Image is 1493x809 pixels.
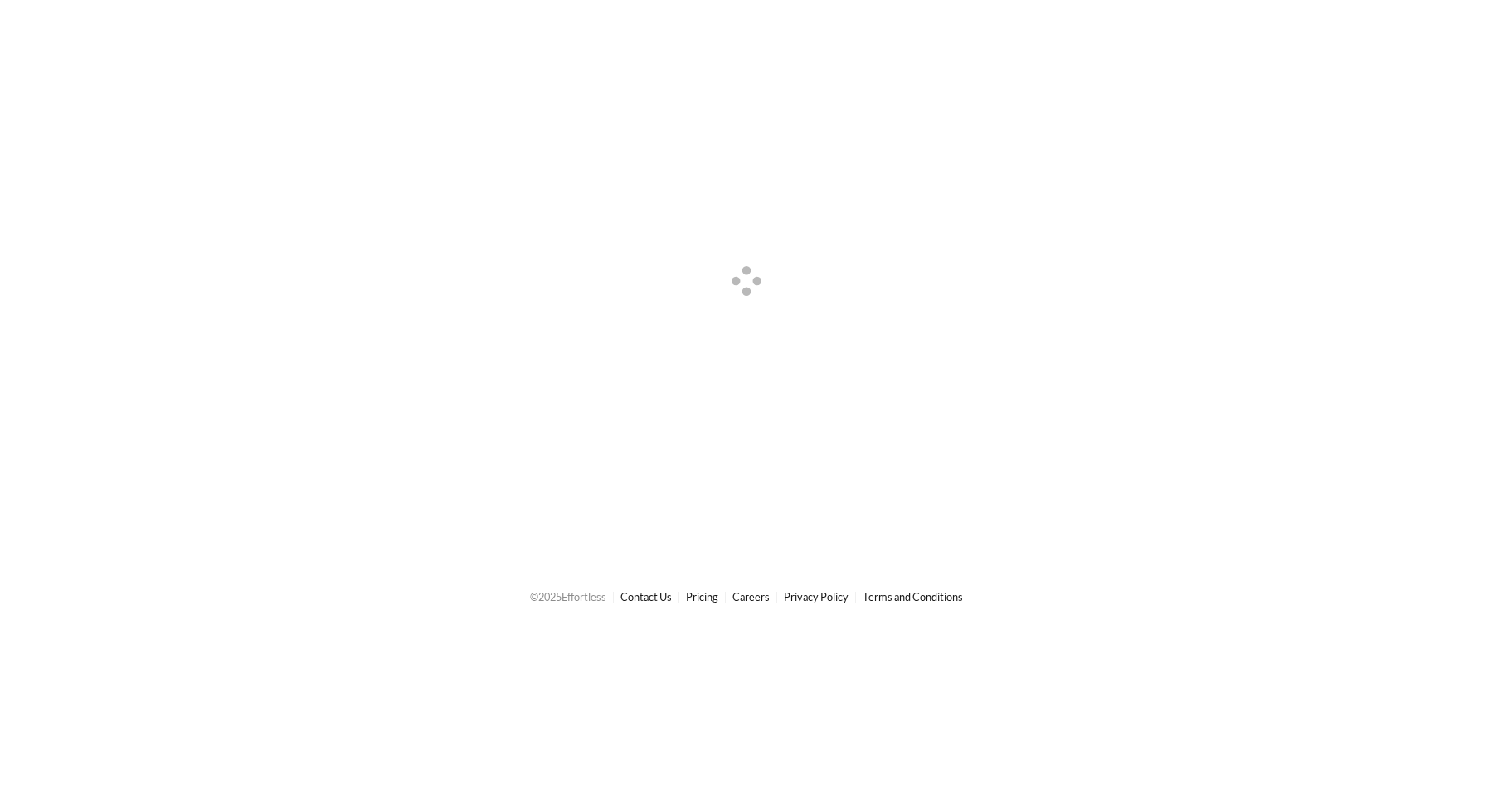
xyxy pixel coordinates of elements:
a: Terms and Conditions [863,590,963,603]
a: Pricing [686,590,718,603]
a: Privacy Policy [784,590,849,603]
a: Careers [732,590,770,603]
span: © 2025 Effortless [530,590,606,603]
a: Contact Us [620,590,672,603]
